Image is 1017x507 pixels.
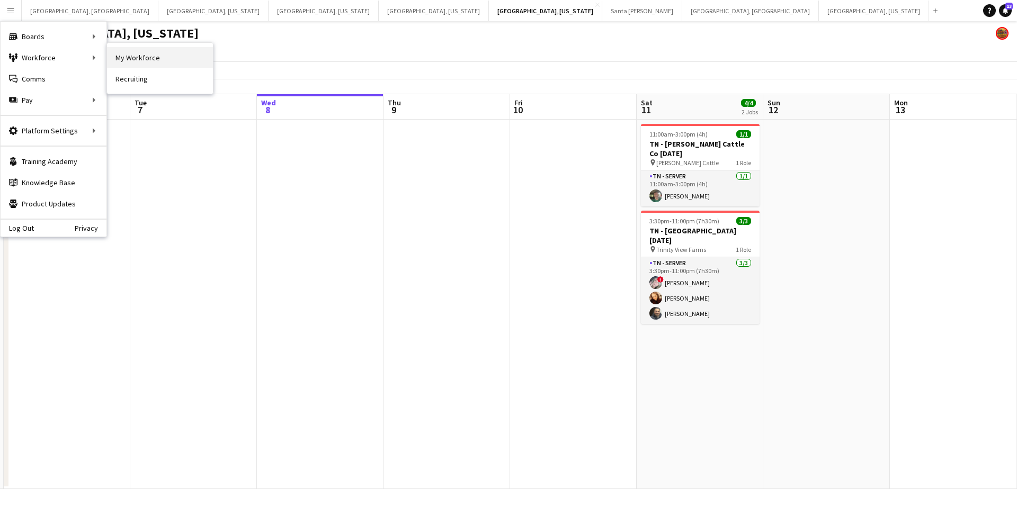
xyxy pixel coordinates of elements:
[261,98,276,107] span: Wed
[736,246,751,253] span: 1 Role
[133,104,147,116] span: 7
[649,130,708,138] span: 11:00am-3:00pm (4h)
[649,217,719,225] span: 3:30pm-11:00pm (7h30m)
[766,104,780,116] span: 12
[1,68,106,89] a: Comms
[768,98,780,107] span: Sun
[641,211,760,324] app-job-card: 3:30pm-11:00pm (7h30m)3/3TN - [GEOGRAPHIC_DATA] [DATE] Trinity View Farms1 RoleTN - Server3/33:30...
[641,257,760,324] app-card-role: TN - Server3/33:30pm-11:00pm (7h30m)![PERSON_NAME][PERSON_NAME][PERSON_NAME]
[135,98,147,107] span: Tue
[641,170,760,206] app-card-role: TN - Server1/111:00am-3:00pm (4h)[PERSON_NAME]
[489,1,602,21] button: [GEOGRAPHIC_DATA], [US_STATE]
[639,104,653,116] span: 11
[641,226,760,245] h3: TN - [GEOGRAPHIC_DATA] [DATE]
[736,217,751,225] span: 3/3
[656,159,719,167] span: [PERSON_NAME] Cattle
[269,1,379,21] button: [GEOGRAPHIC_DATA], [US_STATE]
[1005,3,1013,10] span: 13
[999,4,1012,17] a: 13
[657,276,664,283] span: !
[736,130,751,138] span: 1/1
[1,151,106,172] a: Training Academy
[602,1,682,21] button: Santa [PERSON_NAME]
[1,224,34,232] a: Log Out
[107,68,213,89] a: Recruiting
[388,98,401,107] span: Thu
[641,124,760,206] app-job-card: 11:00am-3:00pm (4h)1/1TN - [PERSON_NAME] Cattle Co [DATE] [PERSON_NAME] Cattle1 RoleTN - Server1/...
[682,1,819,21] button: [GEOGRAPHIC_DATA], [GEOGRAPHIC_DATA]
[996,27,1009,40] app-user-avatar: Rollin Hero
[1,120,106,141] div: Platform Settings
[158,1,269,21] button: [GEOGRAPHIC_DATA], [US_STATE]
[641,98,653,107] span: Sat
[893,104,908,116] span: 13
[656,246,706,253] span: Trinity View Farms
[22,1,158,21] button: [GEOGRAPHIC_DATA], [GEOGRAPHIC_DATA]
[1,89,106,111] div: Pay
[641,139,760,158] h3: TN - [PERSON_NAME] Cattle Co [DATE]
[741,99,756,107] span: 4/4
[1,172,106,193] a: Knowledge Base
[819,1,929,21] button: [GEOGRAPHIC_DATA], [US_STATE]
[107,47,213,68] a: My Workforce
[736,159,751,167] span: 1 Role
[1,193,106,214] a: Product Updates
[386,104,401,116] span: 9
[379,1,489,21] button: [GEOGRAPHIC_DATA], [US_STATE]
[1,47,106,68] div: Workforce
[742,108,758,116] div: 2 Jobs
[75,224,106,232] a: Privacy
[514,98,523,107] span: Fri
[1,26,106,47] div: Boards
[513,104,523,116] span: 10
[894,98,908,107] span: Mon
[260,104,276,116] span: 8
